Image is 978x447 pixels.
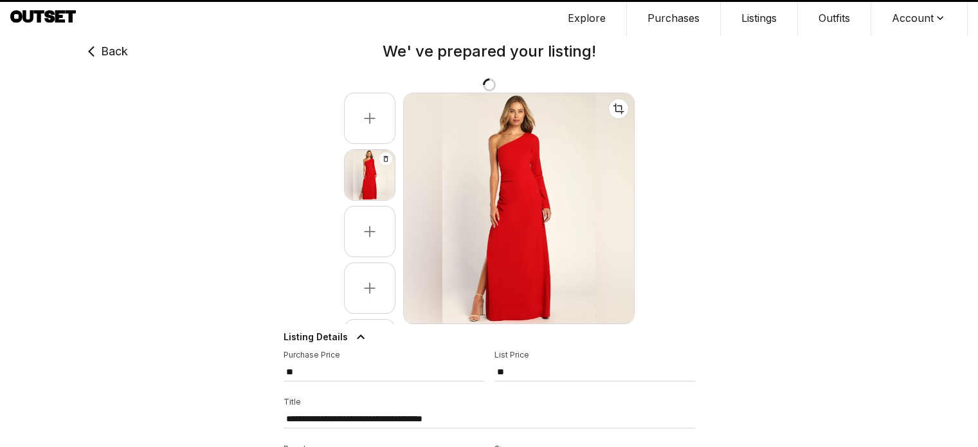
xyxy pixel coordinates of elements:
span: Listing Details [284,331,348,343]
h2: We' ve prepared your listing! [104,41,875,62]
button: Listing Details [284,324,695,350]
button: Delete image [379,152,392,165]
p: List Price [494,350,529,360]
p: Title [284,397,695,407]
button: Back [78,36,128,67]
p: Purchase Price [284,350,484,360]
span: Back [101,42,128,60]
img: Main Product Image [404,93,634,324]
